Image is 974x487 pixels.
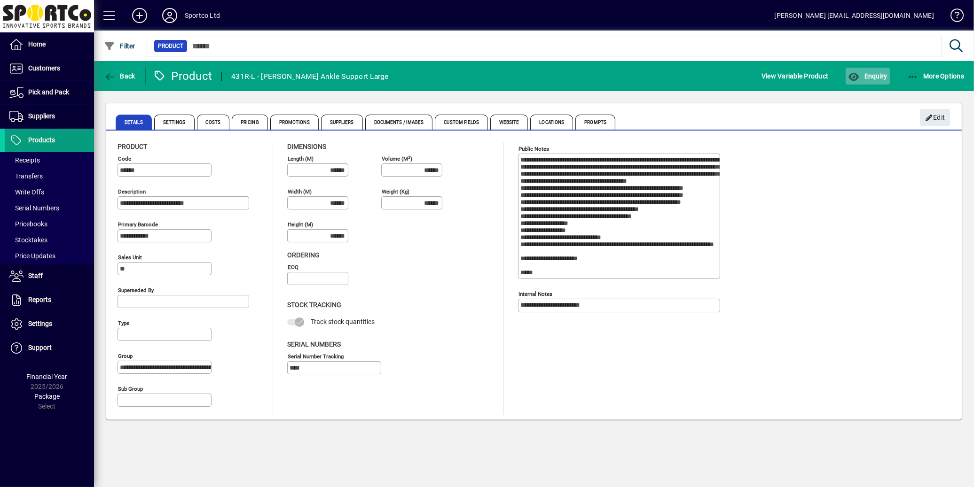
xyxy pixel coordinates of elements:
[5,312,94,336] a: Settings
[9,188,44,196] span: Write Offs
[118,143,147,150] span: Product
[382,188,409,195] mat-label: Weight (Kg)
[365,115,433,130] span: Documents / Images
[288,353,344,359] mat-label: Serial Number tracking
[846,68,889,85] button: Enquiry
[28,136,55,144] span: Products
[287,301,341,309] span: Stock Tracking
[321,115,363,130] span: Suppliers
[231,69,389,84] div: 431R-L - [PERSON_NAME] Ankle Support Large
[9,204,59,212] span: Serial Numbers
[5,168,94,184] a: Transfers
[575,115,615,130] span: Prompts
[27,373,68,380] span: Financial Year
[287,251,320,259] span: Ordering
[762,69,828,84] span: View Variable Product
[28,40,46,48] span: Home
[102,38,138,54] button: Filter
[5,105,94,128] a: Suppliers
[408,155,410,159] sup: 3
[197,115,230,130] span: Costs
[907,72,965,80] span: More Options
[5,152,94,168] a: Receipts
[116,115,152,130] span: Details
[288,221,313,228] mat-label: Height (m)
[9,252,55,260] span: Price Updates
[759,68,831,85] button: View Variable Product
[9,236,47,244] span: Stocktakes
[185,8,220,23] div: Sportco Ltd
[154,115,195,130] span: Settings
[5,184,94,200] a: Write Offs
[382,155,412,162] mat-label: Volume (m )
[435,115,487,130] span: Custom Fields
[5,200,94,216] a: Serial Numbers
[9,156,40,164] span: Receipts
[118,155,131,162] mat-label: Code
[287,143,326,150] span: Dimensions
[287,340,341,348] span: Serial Numbers
[118,320,129,326] mat-label: Type
[158,41,183,51] span: Product
[5,81,94,104] a: Pick and Pack
[905,68,967,85] button: More Options
[518,146,549,152] mat-label: Public Notes
[5,288,94,312] a: Reports
[118,254,142,261] mat-label: Sales unit
[775,8,934,23] div: [PERSON_NAME] [EMAIL_ADDRESS][DOMAIN_NAME]
[28,272,43,279] span: Staff
[118,188,146,195] mat-label: Description
[288,188,312,195] mat-label: Width (m)
[28,64,60,72] span: Customers
[920,109,950,126] button: Edit
[102,68,138,85] button: Back
[311,318,375,325] span: Track stock quantities
[104,42,135,50] span: Filter
[490,115,528,130] span: Website
[28,296,51,303] span: Reports
[118,221,158,228] mat-label: Primary barcode
[153,69,212,84] div: Product
[28,88,69,96] span: Pick and Pack
[155,7,185,24] button: Profile
[34,393,60,400] span: Package
[530,115,573,130] span: Locations
[5,33,94,56] a: Home
[943,2,962,32] a: Knowledge Base
[118,386,143,392] mat-label: Sub group
[118,287,154,294] mat-label: Superseded by
[28,112,55,120] span: Suppliers
[118,353,133,359] mat-label: Group
[5,216,94,232] a: Pricebooks
[5,232,94,248] a: Stocktakes
[28,344,52,351] span: Support
[288,264,298,271] mat-label: EOQ
[5,57,94,80] a: Customers
[9,172,43,180] span: Transfers
[848,72,887,80] span: Enquiry
[9,220,47,228] span: Pricebooks
[104,72,135,80] span: Back
[5,264,94,288] a: Staff
[94,68,146,85] app-page-header-button: Back
[28,320,52,327] span: Settings
[925,110,945,125] span: Edit
[518,291,552,297] mat-label: Internal Notes
[232,115,268,130] span: Pricing
[288,155,314,162] mat-label: Length (m)
[125,7,155,24] button: Add
[5,248,94,264] a: Price Updates
[5,336,94,360] a: Support
[270,115,319,130] span: Promotions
